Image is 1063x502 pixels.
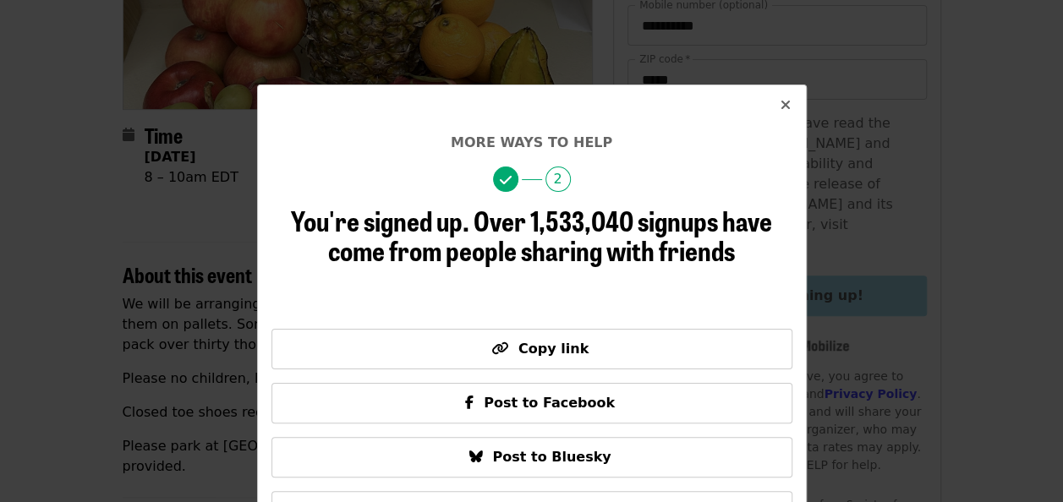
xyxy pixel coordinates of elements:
[781,97,791,113] i: times icon
[291,200,469,240] span: You're signed up.
[468,449,482,465] i: bluesky icon
[271,329,792,369] button: Copy link
[765,85,806,126] button: Close
[451,134,612,150] span: More ways to help
[500,172,512,188] i: check icon
[271,437,792,477] button: Post to Bluesky
[492,449,611,465] span: Post to Bluesky
[518,341,589,357] span: Copy link
[465,395,474,411] i: facebook-f icon
[491,341,508,357] i: link icon
[545,166,571,192] span: 2
[328,200,772,270] span: Over 1,533,040 signups have come from people sharing with friends
[271,383,792,423] button: Post to Facebook
[484,395,615,411] span: Post to Facebook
